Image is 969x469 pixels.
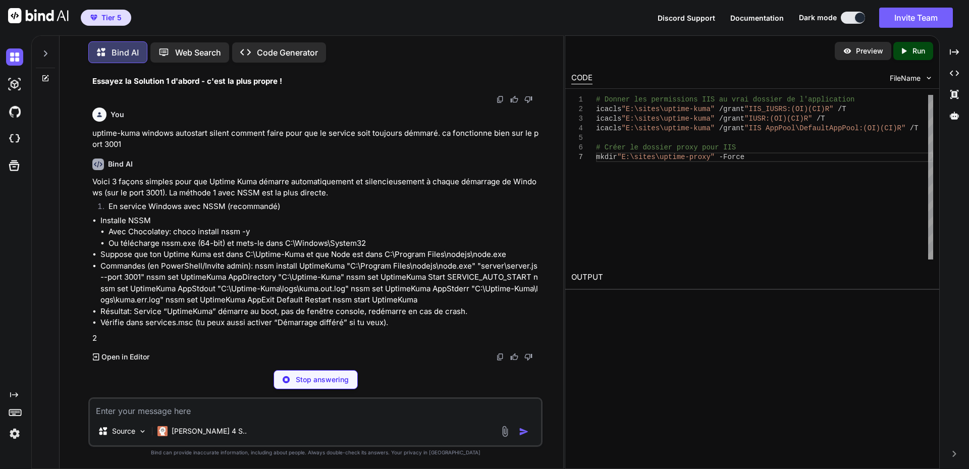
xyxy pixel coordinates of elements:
[914,124,918,132] span: T
[925,74,933,82] img: chevron down
[571,133,583,143] div: 5
[172,426,247,436] p: [PERSON_NAME] 4 S..
[744,124,905,132] span: "IIS AppPool\DefaultAppPool:(OI)(CI)R"
[658,13,715,23] button: Discord Support
[109,238,541,249] li: Ou télécharge nssm.exe (64-bit) et mets-le dans C:\Windows\System32
[571,124,583,133] div: 4
[571,114,583,124] div: 3
[88,449,543,456] p: Bind can provide inaccurate information, including about people. Always double-check its answers....
[8,8,69,23] img: Bind AI
[723,124,744,132] span: grant
[92,128,541,150] p: uptime-kuma windows autostart silent comment faire pour que le service soit toujours démmaré. ca ...
[499,426,511,437] img: attachment
[524,95,532,103] img: dislike
[719,115,723,123] span: /
[100,317,541,329] li: Vérifie dans services.msc (tu peux aussi activer “Démarrage différé” si tu veux).
[108,159,133,169] h6: Bind AI
[719,124,723,132] span: /
[100,249,541,260] li: Suppose que ton Uptime Kuma est dans C:\Uptime-Kuma et que Node est dans C:\Program Files\nodejs\...
[100,260,541,306] li: Commandes (en PowerShell/Invite admin): nssm install UptimeKuma "C:\Program Files\nodejs\node.exe...
[596,115,621,123] span: icacls
[723,115,744,123] span: grant
[856,46,883,56] p: Preview
[6,76,23,93] img: darkAi-studio
[617,153,715,161] span: "E:\sites\uptime-proxy"
[565,266,939,289] h2: OUTPUT
[719,153,723,161] span: -
[621,124,715,132] span: "E:\sites\uptime-kuma"
[730,13,784,23] button: Documentation
[571,152,583,162] div: 7
[842,105,846,113] span: T
[912,46,925,56] p: Run
[890,73,921,83] span: FileName
[817,115,821,123] span: /
[843,46,852,56] img: preview
[92,76,282,86] strong: Essayez la Solution 1 d'abord - c'est la plus propre !
[879,8,953,28] button: Invite Team
[596,105,621,113] span: icacls
[524,353,532,361] img: dislike
[175,46,221,59] p: Web Search
[101,13,122,23] span: Tier 5
[596,95,808,103] span: # Donner les permissions IIS au vrai dossier de l'
[257,46,318,59] p: Code Generator
[92,333,541,344] p: 2
[571,95,583,105] div: 1
[112,426,135,436] p: Source
[519,427,529,437] img: icon
[90,15,97,21] img: premium
[658,14,715,22] span: Discord Support
[596,153,617,161] span: mkdir
[723,105,744,113] span: grant
[112,46,139,59] p: Bind AI
[730,14,784,22] span: Documentation
[571,143,583,152] div: 6
[719,105,723,113] span: /
[157,426,168,436] img: Claude 4 Sonnet
[111,110,124,120] h6: You
[571,105,583,114] div: 2
[723,153,744,161] span: Force
[821,115,825,123] span: T
[909,124,913,132] span: /
[6,48,23,66] img: darkChat
[100,306,541,318] li: Résultat: Service “UptimeKuma” démarre au boot, pas de fenêtre console, redémarre en cas de crash.
[621,105,715,113] span: "E:\sites\uptime-kuma"
[838,105,842,113] span: /
[496,353,504,361] img: copy
[621,115,715,123] span: "E:\sites\uptime-kuma"
[510,95,518,103] img: like
[109,226,541,238] li: Avec Chocolatey: choco install nssm -y
[744,115,812,123] span: "IUSR:(OI)(CI)R"
[6,130,23,147] img: cloudideIcon
[6,425,23,442] img: settings
[744,105,833,113] span: "IIS_IUSRS:(OI)(CI)R"
[101,352,149,362] p: Open in Editor
[510,353,518,361] img: like
[6,103,23,120] img: githubDark
[571,72,593,84] div: CODE
[81,10,131,26] button: premiumTier 5
[808,95,854,103] span: application
[100,215,541,249] li: Installe NSSM
[596,124,621,132] span: icacls
[496,95,504,103] img: copy
[138,427,147,436] img: Pick Models
[296,375,349,385] p: Stop answering
[596,143,736,151] span: # Créer le dossier proxy pour IIS
[92,176,541,199] p: Voici 3 façons simples pour que Uptime Kuma démarre automatiquement et silencieusement à chaque d...
[100,201,541,215] li: En service Windows avec NSSM (recommandé)
[799,13,837,23] span: Dark mode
